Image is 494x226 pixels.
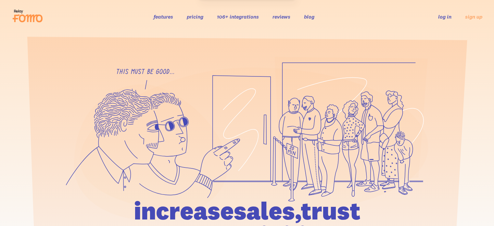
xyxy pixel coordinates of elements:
a: reviews [272,13,290,20]
a: blog [304,13,314,20]
a: 106+ integrations [217,13,259,20]
a: log in [438,13,451,20]
a: pricing [187,13,203,20]
a: features [154,13,173,20]
a: sign up [465,13,482,20]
